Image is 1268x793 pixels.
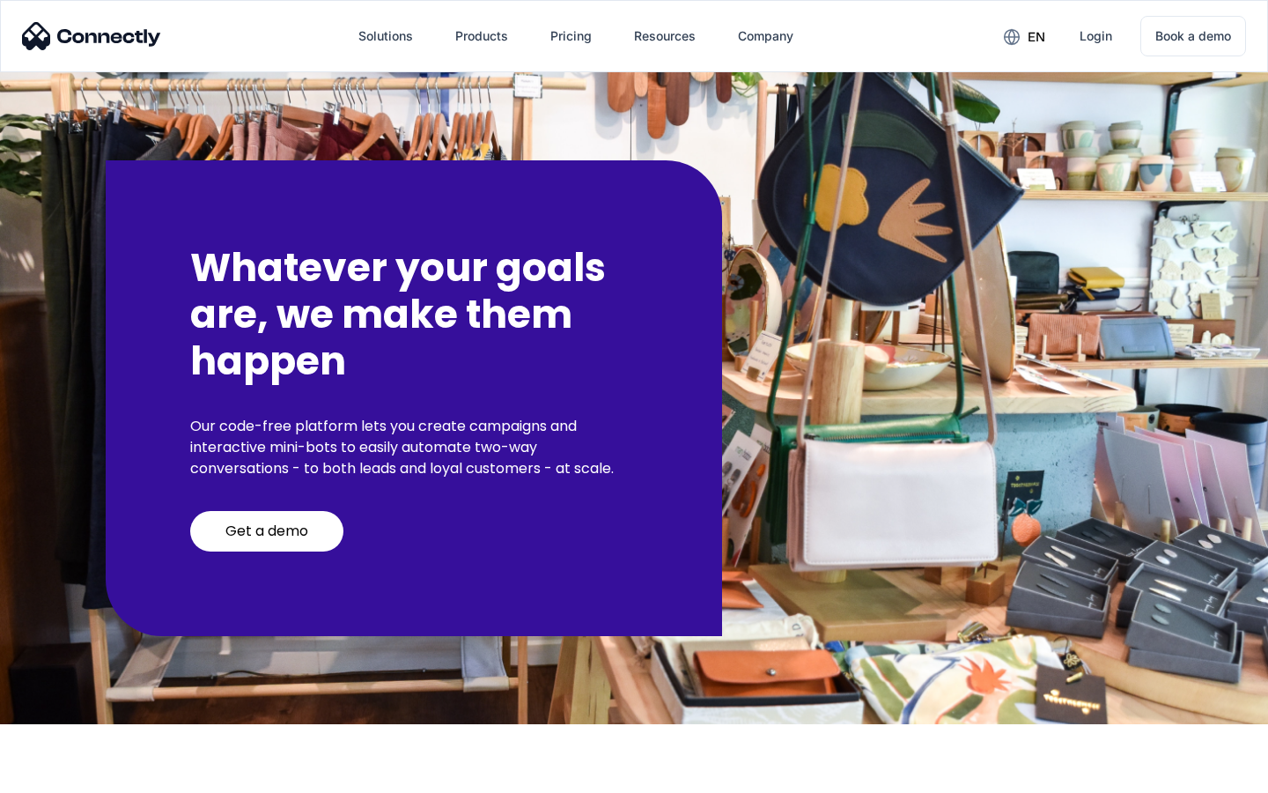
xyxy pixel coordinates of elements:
[18,762,106,787] aside: Language selected: English
[344,15,427,57] div: Solutions
[738,24,793,48] div: Company
[990,23,1058,49] div: en
[190,511,343,552] a: Get a demo
[1065,15,1126,57] a: Login
[620,15,710,57] div: Resources
[225,522,308,540] div: Get a demo
[441,15,522,57] div: Products
[550,24,592,48] div: Pricing
[455,24,508,48] div: Products
[190,416,638,479] p: Our code-free platform lets you create campaigns and interactive mini-bots to easily automate two...
[358,24,413,48] div: Solutions
[724,15,807,57] div: Company
[35,762,106,787] ul: Language list
[634,24,696,48] div: Resources
[190,245,638,384] h2: Whatever your goals are, we make them happen
[1140,16,1246,56] a: Book a demo
[22,22,161,50] img: Connectly Logo
[536,15,606,57] a: Pricing
[1080,24,1112,48] div: Login
[1028,25,1045,49] div: en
